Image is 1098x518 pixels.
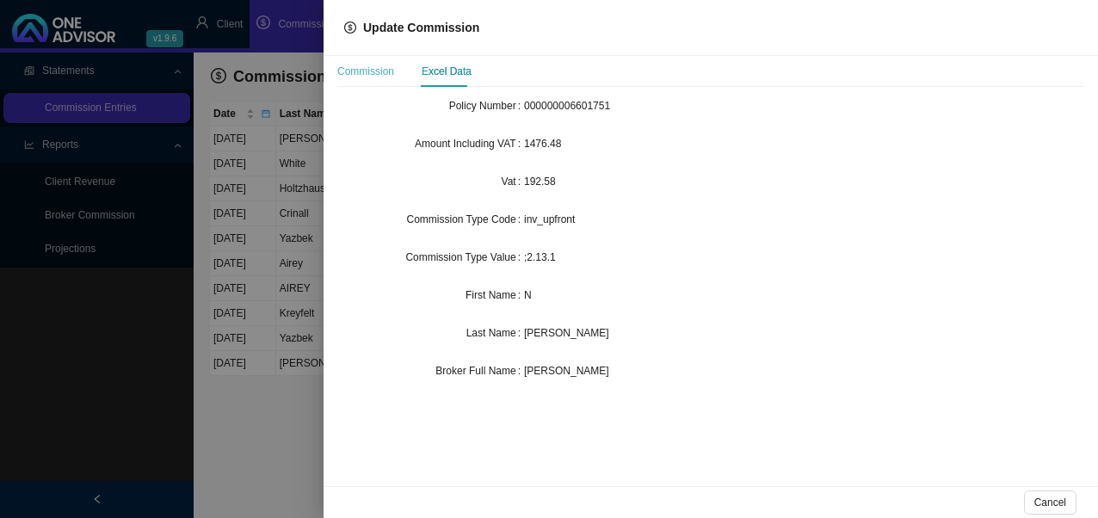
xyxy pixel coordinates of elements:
span: 1476.48 [524,138,561,150]
label: Broker Full Name [435,359,524,383]
span: Update Commission [363,21,479,34]
div: Commission [337,63,394,80]
label: Amount Including VAT [415,132,524,156]
label: Commission Type Value [405,245,524,269]
span: 192.58 [524,176,556,188]
label: Vat [502,170,524,194]
span: ;2.13.1 [524,251,556,263]
label: Last Name [466,321,524,345]
label: Commission Type Code [406,207,524,231]
span: 000000006601751 [524,100,610,112]
div: Excel Data [422,63,472,80]
span: inv_upfront [524,213,575,225]
label: First Name [466,283,524,307]
span: Cancel [1034,494,1066,511]
button: Cancel [1024,490,1076,515]
span: [PERSON_NAME] [524,327,609,339]
label: Policy Number [449,94,524,118]
span: dollar [344,22,356,34]
span: [PERSON_NAME] [524,365,609,377]
span: N [524,289,532,301]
